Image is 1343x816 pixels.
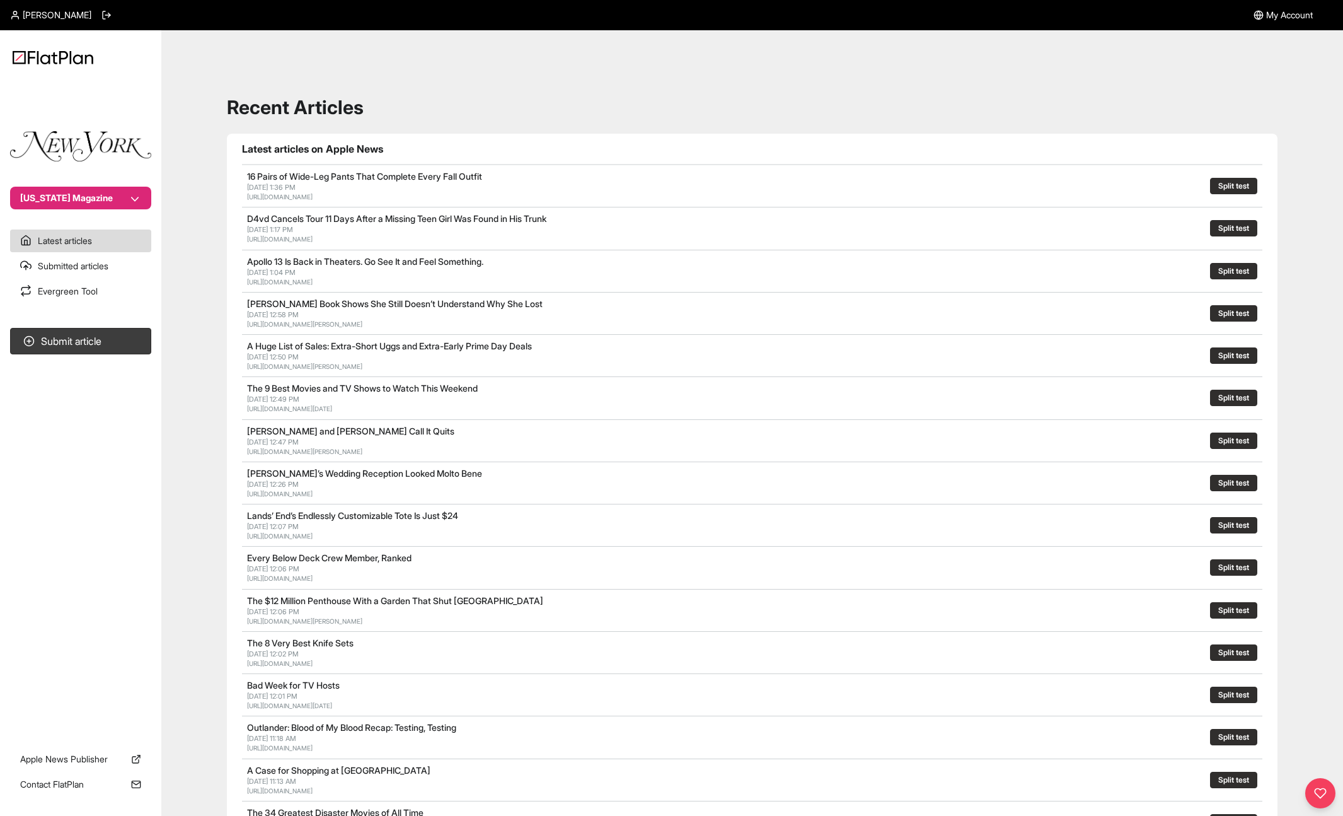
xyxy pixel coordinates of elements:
[247,268,296,277] span: [DATE] 1:04 PM
[1210,433,1257,449] button: Split test
[247,310,299,319] span: [DATE] 12:58 PM
[1210,559,1257,576] button: Split test
[247,363,362,370] a: [URL][DOMAIN_NAME][PERSON_NAME]
[247,438,299,446] span: [DATE] 12:47 PM
[23,9,91,21] span: [PERSON_NAME]
[247,171,482,182] a: 16 Pairs of Wide-Leg Pants That Complete Every Fall Outfit
[1210,729,1257,745] button: Split test
[247,193,313,201] a: [URL][DOMAIN_NAME]
[1210,305,1257,322] button: Split test
[247,744,313,752] a: [URL][DOMAIN_NAME]
[247,490,313,498] a: [URL][DOMAIN_NAME]
[247,320,362,328] a: [URL][DOMAIN_NAME][PERSON_NAME]
[247,341,532,351] a: A Huge List of Sales: Extra-Short Uggs and Extra-Early Prime Day Deals
[247,480,299,489] span: [DATE] 12:26 PM
[247,383,478,393] a: The 9 Best Movies and TV Shows to Watch This Weekend
[10,187,151,209] button: [US_STATE] Magazine
[247,183,296,192] span: [DATE] 1:36 PM
[247,617,362,625] a: [URL][DOMAIN_NAME][PERSON_NAME]
[247,395,299,404] span: [DATE] 12:49 PM
[10,9,91,21] a: [PERSON_NAME]
[227,96,1277,119] h1: Recent Articles
[247,607,299,616] span: [DATE] 12:06 PM
[10,280,151,303] a: Evergreen Tool
[247,522,299,531] span: [DATE] 12:07 PM
[247,256,483,267] a: Apollo 13 Is Back in Theaters. Go See It and Feel Something.
[247,298,543,309] a: [PERSON_NAME] Book Shows She Still Doesn’t Understand Why She Lost
[247,765,430,776] a: A Case for Shopping at [GEOGRAPHIC_DATA]
[1210,517,1257,533] button: Split test
[247,552,412,563] a: Every Below Deck Crew Member, Ranked
[247,702,332,709] a: [URL][DOMAIN_NAME][DATE]
[247,532,313,540] a: [URL][DOMAIN_NAME]
[1210,390,1257,406] button: Split test
[10,328,151,354] button: Submit article
[247,405,332,412] a: [URL][DOMAIN_NAME][DATE]
[1210,772,1257,788] button: Split test
[247,660,313,667] a: [URL][DOMAIN_NAME]
[1210,178,1257,194] button: Split test
[1210,475,1257,491] button: Split test
[247,650,299,658] span: [DATE] 12:02 PM
[247,680,340,691] a: Bad Week for TV Hosts
[247,213,546,224] a: D4vd Cancels Tour 11 Days After a Missing Teen Girl Was Found in His Trunk
[247,722,456,733] a: Outlander: Blood of My Blood Recap: Testing, Testing
[10,230,151,252] a: Latest articles
[247,564,299,573] span: [DATE] 12:06 PM
[1210,687,1257,703] button: Split test
[247,225,293,234] span: [DATE] 1:17 PM
[1210,263,1257,279] button: Split test
[242,141,1262,156] h1: Latest articles on Apple News
[10,131,151,161] img: Publication Logo
[247,468,482,479] a: [PERSON_NAME]’s Wedding Reception Looked Molto Bene
[1210,602,1257,619] button: Split test
[1210,220,1257,236] button: Split test
[247,787,313,795] a: [URL][DOMAIN_NAME]
[247,574,313,582] a: [URL][DOMAIN_NAME]
[10,255,151,277] a: Submitted articles
[247,426,454,436] a: [PERSON_NAME] and [PERSON_NAME] Call It Quits
[247,235,313,243] a: [URL][DOMAIN_NAME]
[247,278,313,286] a: [URL][DOMAIN_NAME]
[247,638,354,648] a: The 8 Very Best Knife Sets
[247,595,543,606] a: The $12 Million Penthouse With a Garden That Shut [GEOGRAPHIC_DATA]
[247,734,296,743] span: [DATE] 11:18 AM
[1266,9,1313,21] span: My Account
[10,748,151,771] a: Apple News Publisher
[13,50,93,64] img: Logo
[247,448,362,455] a: [URL][DOMAIN_NAME][PERSON_NAME]
[247,510,458,521] a: Lands’ End’s Endlessly Customizable Tote Is Just $24
[247,692,297,701] span: [DATE] 12:01 PM
[1210,644,1257,661] button: Split test
[247,353,299,361] span: [DATE] 12:50 PM
[247,777,296,786] span: [DATE] 11:13 AM
[10,773,151,796] a: Contact FlatPlan
[1210,347,1257,364] button: Split test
